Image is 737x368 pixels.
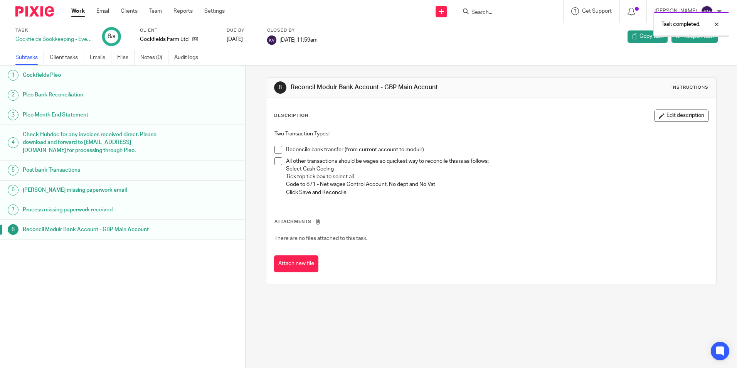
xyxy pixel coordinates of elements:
p: Click Save and Reconcile [286,189,708,196]
a: Audit logs [174,50,204,65]
a: Settings [204,7,225,15]
a: Email [96,7,109,15]
div: 8 [108,32,115,41]
div: 5 [8,165,19,176]
div: 2 [8,90,19,101]
div: 8 [274,81,286,94]
small: /8 [111,35,115,39]
div: Cockfields Bookkeeping - Every [DATE] [15,35,93,43]
img: svg%3E [267,35,276,45]
a: Reports [173,7,193,15]
a: Notes (0) [140,50,168,65]
h1: Check Hubdoc for any invoices received direct. Please download and forward to [EMAIL_ADDRESS][DOM... [23,129,166,156]
button: Edit description [655,110,708,122]
p: Reconcile bank transfer (from current account to modulr) [286,146,708,154]
div: [DATE] [227,35,257,43]
p: Description [274,113,308,119]
h1: Reconcil Modulr Bank Account - GBP Main Account [291,83,508,91]
div: 1 [8,70,19,81]
a: Emails [90,50,111,65]
div: 4 [8,137,19,148]
p: Code to 871 - Net wages Control Account, No dept and No Vat [286,181,708,188]
h1: Post bank Transactions [23,164,166,176]
div: 3 [8,110,19,120]
button: Attach new file [274,255,318,273]
a: Work [71,7,85,15]
span: Attachments [274,219,311,224]
p: Cockfields Farm Ltd [140,35,188,43]
div: Instructions [671,84,708,91]
label: Task [15,27,93,34]
div: 7 [8,204,19,215]
span: There are no files attached to this task. [274,236,367,241]
p: All other transactions should be wages so quickest way to reconcile this is as follows: [286,157,708,165]
span: [DATE] 11:59am [279,37,318,42]
div: 8 [8,224,19,235]
p: Select Cash Coding [286,165,708,173]
label: Due by [227,27,257,34]
label: Closed by [267,27,318,34]
p: Task completed. [661,20,700,28]
a: Files [117,50,135,65]
h1: [PERSON_NAME] missing paperwork email [23,184,166,196]
h1: Reconcil Modulr Bank Account - GBP Main Account [23,224,166,235]
h1: Process missing paperwork received [23,204,166,216]
a: Subtasks [15,50,44,65]
img: svg%3E [701,5,713,18]
h1: Pleo Month End Statement [23,109,166,121]
a: Clients [121,7,138,15]
p: Tick top tick box to select all [286,173,708,181]
a: Client tasks [50,50,84,65]
h1: Cockfields Pleo [23,69,166,81]
div: 6 [8,185,19,196]
label: Client [140,27,217,34]
h1: Pleo Bank Reconciliation [23,89,166,101]
p: Two Transaction Types: [274,130,708,138]
a: Team [149,7,162,15]
img: Pixie [15,6,54,17]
